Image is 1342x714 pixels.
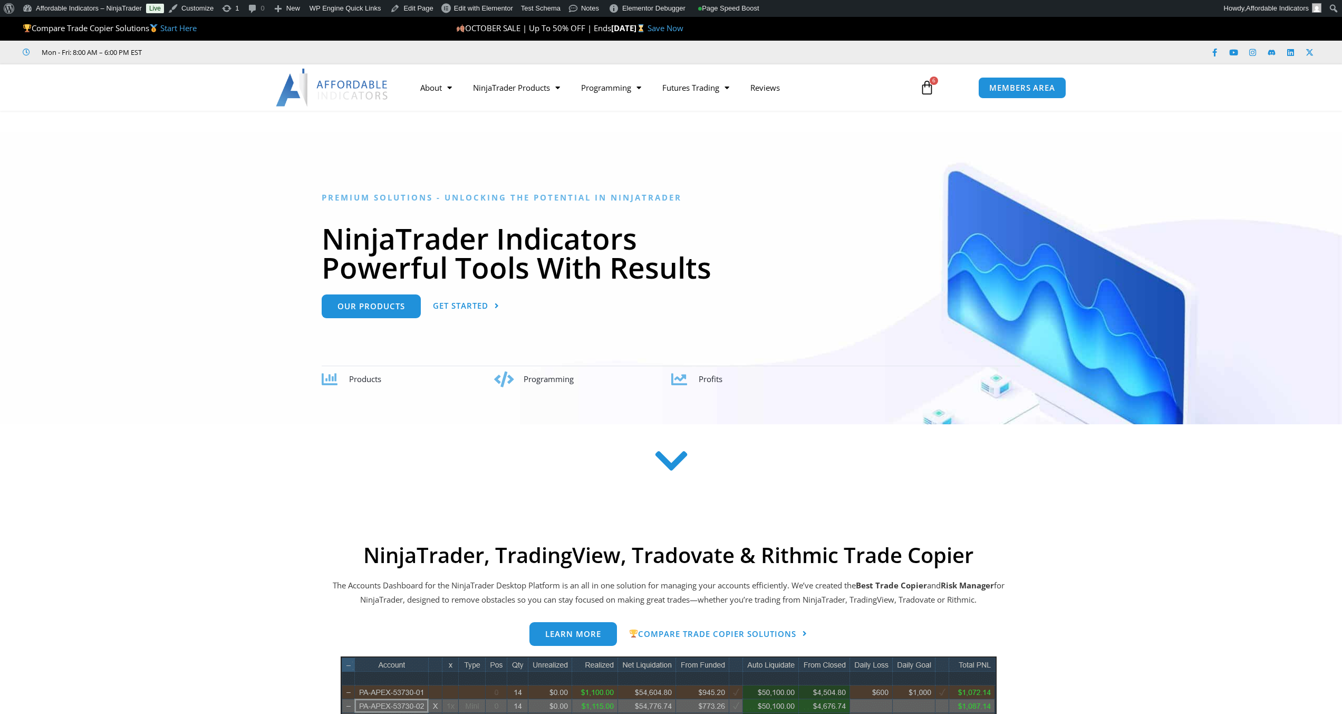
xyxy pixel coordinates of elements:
[276,69,389,107] img: LogoAI | Affordable Indicators – NinjaTrader
[978,77,1066,99] a: MEMBERS AREA
[637,24,645,32] img: ⌛
[433,302,488,310] span: Get Started
[652,75,740,100] a: Futures Trading
[1246,4,1309,12] span: Affordable Indicators
[331,542,1006,568] h2: NinjaTrader, TradingView, Tradovate & Rithmic Trade Copier
[433,294,499,318] a: Get Started
[410,75,907,100] nav: Menu
[322,224,1020,282] h1: NinjaTrader Indicators Powerful Tools With Results
[629,630,796,638] span: Compare Trade Copier Solutions
[157,47,315,58] iframe: Customer reviews powered by Trustpilot
[454,4,513,12] span: Edit with Elementor
[529,622,617,646] a: Learn more
[462,75,571,100] a: NinjaTrader Products
[545,630,601,638] span: Learn more
[456,23,611,33] span: OCTOBER SALE | Up To 50% OFF | Ends
[410,75,462,100] a: About
[740,75,790,100] a: Reviews
[150,24,158,32] img: 🥇
[322,294,421,318] a: Our Products
[337,302,405,310] span: Our Products
[648,23,683,33] a: Save Now
[349,374,381,384] span: Products
[571,75,652,100] a: Programming
[904,72,950,103] a: 6
[629,622,807,646] a: 🏆Compare Trade Copier Solutions
[23,23,197,33] span: Compare Trade Copier Solutions
[23,24,31,32] img: 🏆
[989,84,1055,92] span: MEMBERS AREA
[699,374,722,384] span: Profits
[630,630,638,637] img: 🏆
[146,4,164,13] a: Live
[331,578,1006,608] p: The Accounts Dashboard for the NinjaTrader Desktop Platform is an all in one solution for managin...
[524,374,574,384] span: Programming
[856,580,927,591] b: Best Trade Copier
[457,24,465,32] img: 🍂
[39,46,142,59] span: Mon - Fri: 8:00 AM – 6:00 PM EST
[611,23,648,33] strong: [DATE]
[930,77,938,85] span: 6
[160,23,197,33] a: Start Here
[322,193,1020,203] h6: Premium Solutions - Unlocking the Potential in NinjaTrader
[941,580,994,591] strong: Risk Manager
